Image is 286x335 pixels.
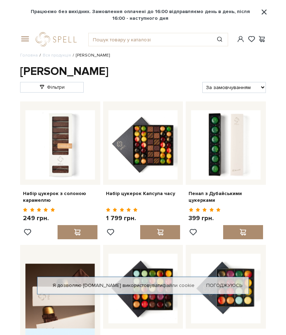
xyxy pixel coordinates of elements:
[71,52,110,59] li: [PERSON_NAME]
[106,190,180,197] a: Набір цукерок Капсула часу
[43,53,71,58] a: Вся продукція
[106,214,138,222] p: 1 799 грн.
[20,82,84,93] a: Фільтри
[89,33,211,46] input: Пошук товару у каталозі
[36,32,80,47] a: logo
[206,282,242,289] a: Погоджуюсь
[23,214,55,222] p: 249 грн.
[20,64,266,79] h1: [PERSON_NAME]
[189,214,221,222] p: 399 грн.
[37,282,249,289] div: Я дозволяю [DOMAIN_NAME] використовувати
[211,33,228,46] button: Пошук товару у каталозі
[20,53,38,58] a: Головна
[26,8,254,21] strong: Працюємо без вихідних. Замовлення оплачені до 16:00 відправляємо день в день, після 16:00 - насту...
[162,282,195,288] a: файли cookie
[23,190,97,203] a: Набір цукерок з солоною карамеллю
[189,190,263,203] a: Пенал з Дубайськими цукерками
